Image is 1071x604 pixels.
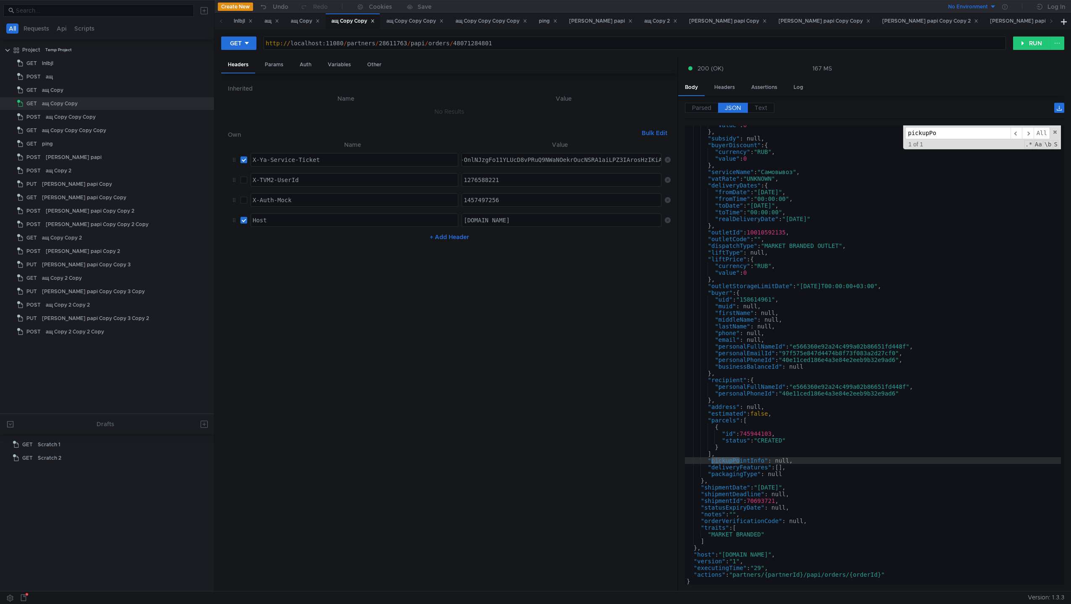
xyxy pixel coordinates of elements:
div: ащ [264,17,279,26]
span: ​ [1011,127,1022,139]
span: Alt-Enter [1034,127,1050,139]
button: Undo [253,0,294,13]
div: ping [539,17,557,26]
span: POST [26,245,41,258]
div: ащ Copy 2 Copy [42,272,82,284]
div: Log [787,80,810,95]
div: [PERSON_NAME] papi Copy Copy [778,17,870,26]
button: GET [221,36,256,50]
div: Headers [221,57,255,73]
div: [PERSON_NAME] papi [569,17,632,26]
div: Headers [708,80,742,95]
span: Version: 1.3.3 [1028,591,1064,604]
span: 200 (OK) [697,64,724,73]
div: Project [22,44,40,56]
span: GET [26,191,37,204]
input: Search for [905,127,1011,139]
div: ащ Copy Copy Copy [387,17,444,26]
div: ащ Copy [291,17,320,26]
button: Api [54,23,69,34]
span: GET [22,438,33,451]
span: RegExp Search [1024,140,1033,148]
div: Log In [1047,2,1065,12]
span: GET [26,97,37,110]
div: ащ Copy Copy Copy Copy [42,124,106,137]
span: GET [26,57,37,70]
span: Search In Selection [1053,140,1058,148]
input: Search... [16,6,189,15]
span: 1 of 1 [905,141,927,148]
span: Parsed [692,104,711,112]
div: ащ Copy Copy [42,97,78,110]
div: [PERSON_NAME] papi Copy Copy 2 Copy [46,218,149,231]
button: Bulk Edit [638,128,671,138]
h6: Own [228,130,638,140]
div: [PERSON_NAME] papi Copy [689,17,767,26]
div: Save [418,4,431,10]
div: ping [42,138,53,150]
button: Scripts [72,23,97,34]
div: Cookies [369,2,392,12]
button: All [6,23,18,34]
span: Whole Word Search [1044,140,1053,148]
div: Temp Project [45,44,72,56]
th: Value [457,94,671,104]
div: Drafts [97,419,114,429]
div: lnlbjl [234,17,253,26]
div: [PERSON_NAME] papi Copy 2 [46,245,120,258]
h6: Inherited [228,83,671,94]
button: Requests [21,23,52,34]
div: [PERSON_NAME] papi Copy Copy [42,191,126,204]
div: ащ Copy Copy 2 [42,232,82,244]
th: Value [458,140,661,150]
div: Redo [313,2,328,12]
button: Redo [294,0,334,13]
div: [PERSON_NAME] papi Copy [42,178,112,190]
span: GET [26,232,37,244]
span: POST [26,205,41,217]
span: POST [26,164,41,177]
div: ащ Copy 2 [46,164,71,177]
span: ​ [1022,127,1034,139]
div: ащ [46,70,53,83]
span: POST [26,299,41,311]
span: GET [22,452,33,464]
button: RUN [1013,36,1050,50]
nz-embed-empty: No Results [434,108,464,115]
button: Create New [218,3,253,11]
span: POST [26,111,41,123]
span: GET [26,124,37,137]
div: ащ Copy 2 Copy 2 [46,299,90,311]
div: ащ Copy Copy [332,17,375,26]
th: Name [235,94,457,104]
span: POST [26,151,41,164]
div: [PERSON_NAME] papi Copy Copy 3 Copy [42,285,145,298]
span: PUT [26,178,37,190]
div: lnlbjl [42,57,53,70]
div: [PERSON_NAME] papi Copy Copy 3 Copy 2 [42,312,149,325]
div: Body [678,80,705,96]
span: POST [26,218,41,231]
div: [PERSON_NAME] papi Copy Copy 2 [46,205,134,217]
div: ащ Copy Copy Copy Copy [455,17,527,26]
div: ащ Copy 2 Copy 2 Copy [46,325,104,338]
span: POST [26,70,41,83]
div: ащ Copy Copy Copy [46,111,96,123]
th: Name [247,140,458,150]
span: PUT [26,285,37,298]
div: [PERSON_NAME] papi Copy Copy 3 [42,258,131,271]
div: GET [230,39,242,48]
div: Scratch 2 [38,452,61,464]
span: POST [26,325,41,338]
span: Text [755,104,767,112]
div: ащ Copy 2 [644,17,677,26]
span: PUT [26,312,37,325]
div: Undo [273,2,288,12]
div: Scratch 1 [38,438,60,451]
div: Other [360,57,388,73]
div: [PERSON_NAME] papi Copy Copy 2 [882,17,978,26]
span: CaseSensitive Search [1034,140,1043,148]
div: [PERSON_NAME] papi [46,151,102,164]
span: GET [26,84,37,96]
div: Auth [293,57,318,73]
